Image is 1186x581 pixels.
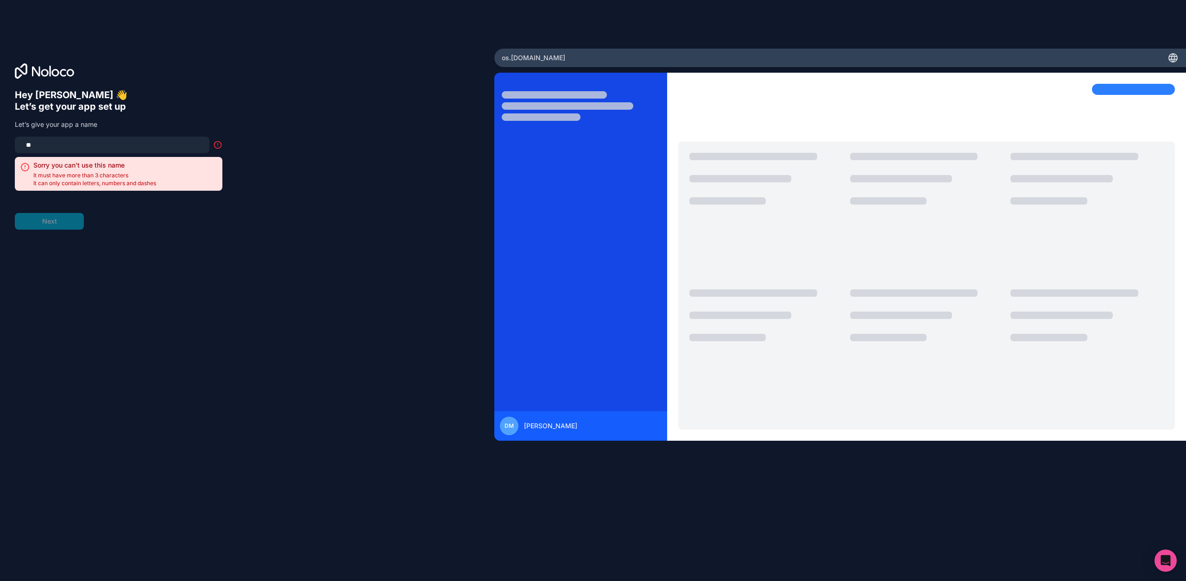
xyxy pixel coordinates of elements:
h2: Sorry you can't use this name [33,161,156,170]
span: os .[DOMAIN_NAME] [502,53,565,62]
div: Open Intercom Messenger [1154,550,1177,572]
span: It must have more than 3 characters [33,172,156,179]
h6: Let’s get your app set up [15,101,222,112]
span: It can only contain letters, numbers and dashes [33,180,156,187]
h6: Hey [PERSON_NAME] 👋 [15,89,222,101]
span: [PERSON_NAME] [524,421,577,431]
p: Let’s give your app a name [15,120,222,129]
span: DM [505,422,514,430]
